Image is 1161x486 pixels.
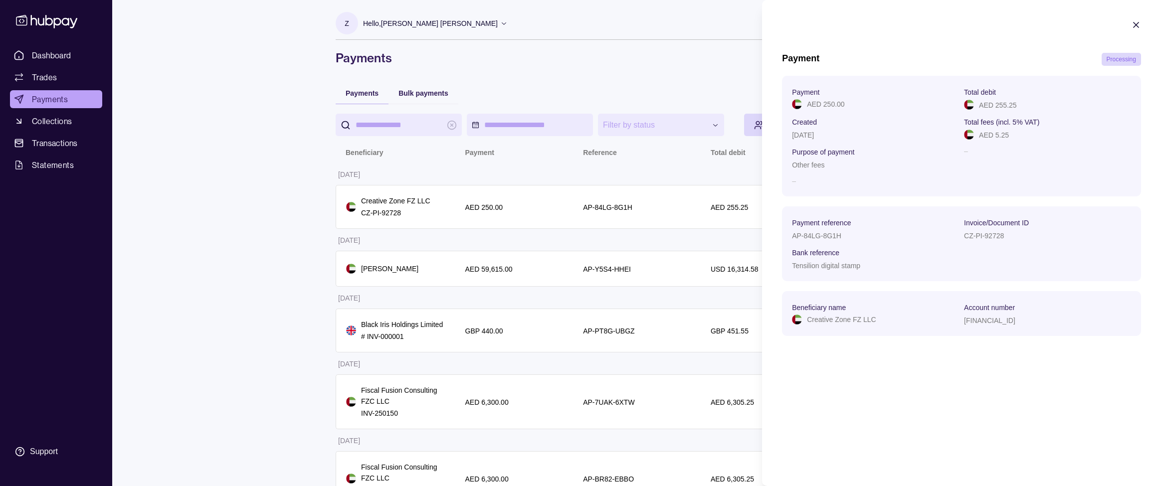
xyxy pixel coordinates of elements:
p: AED 250.00 [807,99,845,110]
p: – [792,175,959,186]
p: Account number [964,304,1015,312]
p: [DATE] [792,131,814,139]
p: CZ-PI-92728 [964,232,1004,240]
p: AP-84LG-8G1H [792,232,841,240]
img: ae [964,100,974,110]
img: ae [792,99,802,109]
p: AED 255.25 [979,101,1017,109]
p: Payment reference [792,219,851,227]
p: Total fees (incl. 5% VAT) [964,118,1039,126]
img: ae [792,315,802,324]
img: ae [964,130,974,140]
span: Processing [1107,56,1136,63]
p: AED 5.25 [979,131,1009,139]
p: Purpose of payment [792,148,854,156]
p: Bank reference [792,249,839,257]
p: Payment [792,88,819,96]
p: Creative Zone FZ LLC [807,314,876,325]
p: Created [792,118,817,126]
p: Other fees [792,161,824,169]
p: – [964,146,1131,170]
p: Beneficiary name [792,304,846,312]
p: Total debit [964,88,996,96]
h1: Payment [782,53,819,66]
p: Tensilion digital stamp [792,262,860,270]
p: Invoice/Document ID [964,219,1029,227]
p: [FINANCIAL_ID] [964,317,1015,324]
